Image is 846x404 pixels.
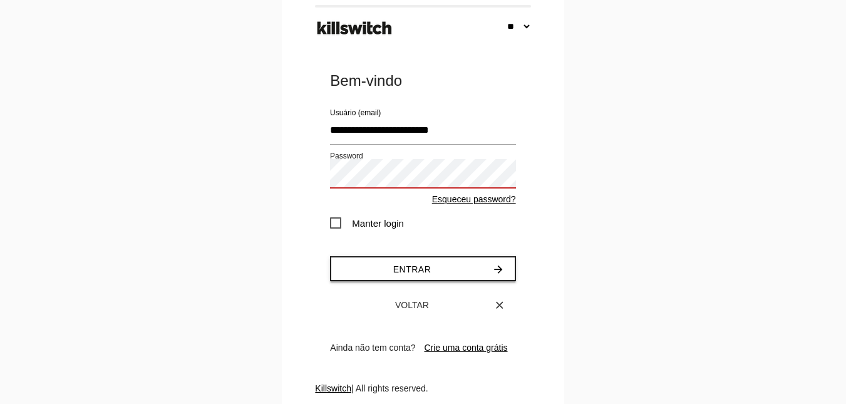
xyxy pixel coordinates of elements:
[314,17,395,39] img: ks-logo-black-footer.png
[330,107,381,118] label: Usuário (email)
[330,256,515,281] button: Entrararrow_forward
[393,264,431,274] span: Entrar
[395,300,429,310] span: Voltar
[330,71,515,91] div: Bem-vindo
[492,257,505,281] i: arrow_forward
[493,294,506,316] i: close
[424,343,507,353] a: Crie uma conta grátis
[432,194,516,204] a: Esqueceu password?
[315,383,351,393] a: Killswitch
[330,150,363,162] label: Password
[330,215,404,231] span: Manter login
[330,343,415,353] span: Ainda não tem conta?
